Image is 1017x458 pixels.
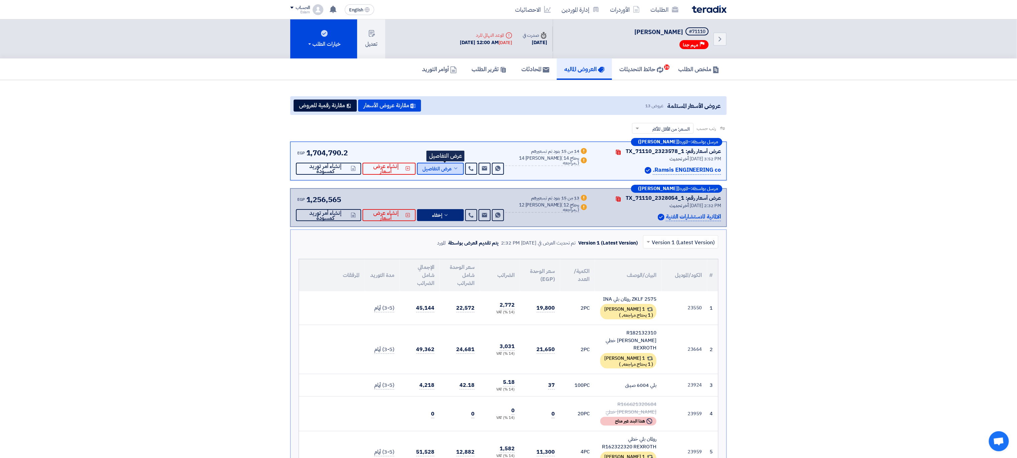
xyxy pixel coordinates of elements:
td: PC [560,291,595,325]
div: يتم تقديم العرض بواسطة [448,239,499,247]
div: 14 [PERSON_NAME] [505,156,579,166]
span: إنشاء عرض أسعار [368,164,404,174]
img: Verified Account [645,167,651,174]
img: Verified Account [658,214,665,220]
div: R182132310 [PERSON_NAME] خطي REXROTH [600,329,656,352]
span: رتب حسب [697,125,716,132]
h5: تقرير الطلب [472,65,507,73]
span: 19,800 [537,304,555,312]
a: ملخص الطلب [671,58,727,80]
div: #71110 [689,29,705,34]
span: [PERSON_NAME] [634,27,683,36]
div: الحساب [296,5,310,11]
th: البيان/الوصف [595,259,662,291]
span: (3-5) أيام [374,381,394,390]
div: عرض أسعار رقم: TX_71110_2323578_1 [626,147,721,155]
th: الضرائب [480,259,520,291]
span: ) [619,312,621,319]
span: 2 [581,304,584,312]
div: 1 [PERSON_NAME] [600,353,656,368]
a: حائط التحديثات26 [612,58,671,80]
span: ) [578,159,580,166]
div: [DATE] [499,39,512,46]
td: 23924 [662,374,707,397]
button: إنشاء عرض أسعار [363,163,415,175]
span: 2 [581,346,584,353]
span: [DATE] 2:32 PM [690,202,721,209]
div: R166621320684 [PERSON_NAME] خطي [600,401,656,416]
span: 0 [511,407,515,415]
span: مرسل بواسطة: [691,140,718,144]
a: المحادثات [514,58,557,80]
button: English [345,4,374,15]
span: مرسل بواسطة: [691,186,718,191]
td: PC [560,374,595,397]
span: 12 يحتاج مراجعه, [563,201,579,213]
span: المورد [680,186,688,191]
span: (3-5) أيام [374,448,394,456]
span: 1 يحتاج مراجعه, [622,361,650,368]
h5: ملخص الطلب [678,65,719,73]
div: عرض أسعار رقم: TX_71110_2328054_1 [626,194,721,202]
span: 45,144 [416,304,434,312]
span: 1 يحتاج مراجعه, [622,312,650,319]
span: 100 [575,381,584,389]
span: 49,362 [416,345,434,354]
img: profile_test.png [313,4,323,15]
th: الكود/الموديل [662,259,707,291]
span: عروض 13 [645,102,664,109]
div: (14 %) VAT [485,387,515,393]
b: ([PERSON_NAME]) [638,140,680,144]
b: ([PERSON_NAME]) [638,186,680,191]
a: الطلبات [645,2,684,17]
div: الموعد النهائي للرد [460,32,512,39]
th: الإجمالي شامل الضرائب [400,259,440,291]
span: 1,704,790.2 [306,147,348,158]
h5: العروض الماليه [564,65,605,73]
a: Open chat [989,431,1009,451]
span: 0 [471,410,475,418]
a: الاحصائيات [510,2,556,17]
span: 37 [548,381,555,390]
div: (14 %) VAT [485,310,515,315]
span: السعر: من الأقل للأكثر [652,126,690,133]
span: مهم جدا [683,42,698,48]
td: 3 [707,374,718,397]
button: إنشاء أمر توريد كمسودة [296,163,361,175]
span: 0 [431,410,434,418]
span: 42.18 [460,381,475,390]
span: 20 [578,410,584,417]
td: PC [560,397,595,431]
div: 13 من 15 بنود تم تسعيرهم [531,196,580,201]
button: مقارنة رقمية للعروض [294,100,357,112]
h5: أوامر التوريد [422,65,457,73]
span: 11,300 [537,448,555,456]
a: الأوردرات [605,2,645,17]
span: 3,031 [500,342,515,351]
span: عروض الأسعار المستلمة [668,101,721,110]
span: 2,772 [500,301,515,309]
p: Ramsis ENGINEERING co. [653,166,721,175]
button: إخفاء [417,209,464,221]
button: خيارات الطلب [290,19,357,58]
th: مدة التوريد [365,259,400,291]
span: إنشاء أمر توريد كمسودة [301,164,349,174]
span: 1,256,565 [306,194,341,205]
span: 24,681 [456,345,475,354]
p: الالمانية للاستشارات الفنية [666,212,721,221]
span: ( [651,312,653,319]
td: 23959 [662,397,707,431]
a: تقرير الطلب [464,58,514,80]
h5: المحادثات [521,65,549,73]
button: مقارنة عروض الأسعار [358,100,421,112]
th: سعر الوحدة (EGP) [520,259,560,291]
button: إنشاء عرض أسعار [363,209,415,221]
td: PC [560,325,595,374]
td: 2 [707,325,718,374]
span: المورد [680,140,688,144]
button: تعديل [357,19,385,58]
td: 1 [707,291,718,325]
td: 23664 [662,325,707,374]
span: 0 [551,410,555,418]
span: إنشاء أمر توريد كمسودة [301,210,349,220]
